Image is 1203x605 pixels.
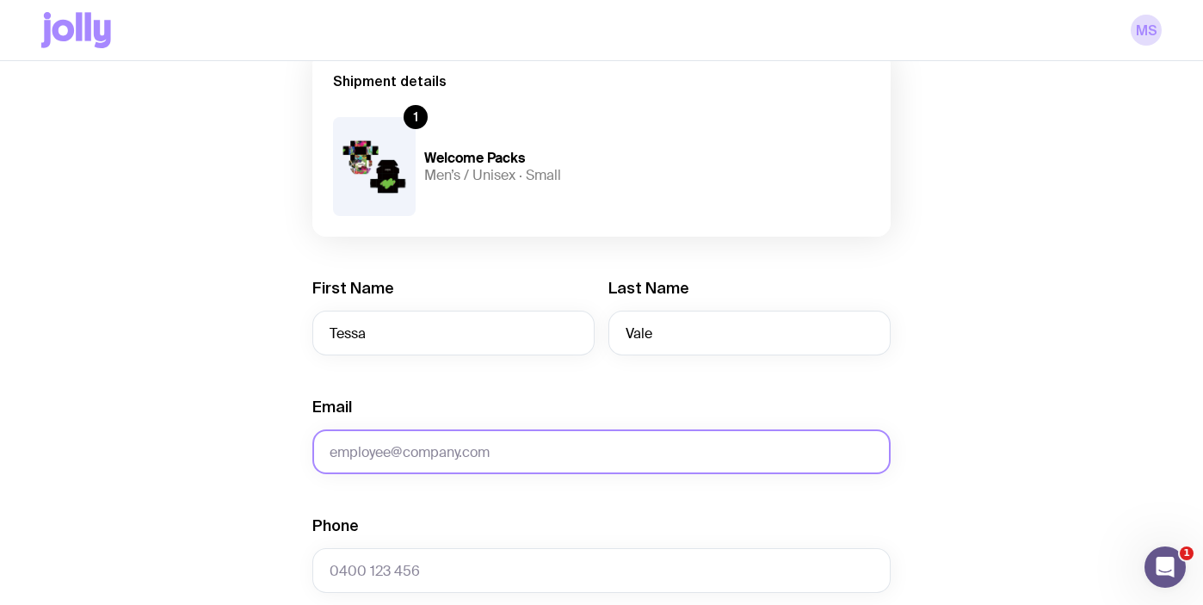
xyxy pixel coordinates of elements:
input: Last Name [608,311,891,355]
h5: Men’s / Unisex · Small [424,167,591,184]
input: employee@company.com [312,429,891,474]
a: MS [1131,15,1162,46]
input: First Name [312,311,595,355]
label: Email [312,397,352,417]
label: Phone [312,515,359,536]
span: 1 [1180,546,1194,560]
iframe: Intercom live chat [1144,546,1186,588]
h2: Shipment details [333,72,870,90]
h4: Welcome Packs [424,150,591,167]
input: 0400 123 456 [312,548,891,593]
label: First Name [312,278,394,299]
div: 1 [404,105,428,129]
label: Last Name [608,278,689,299]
